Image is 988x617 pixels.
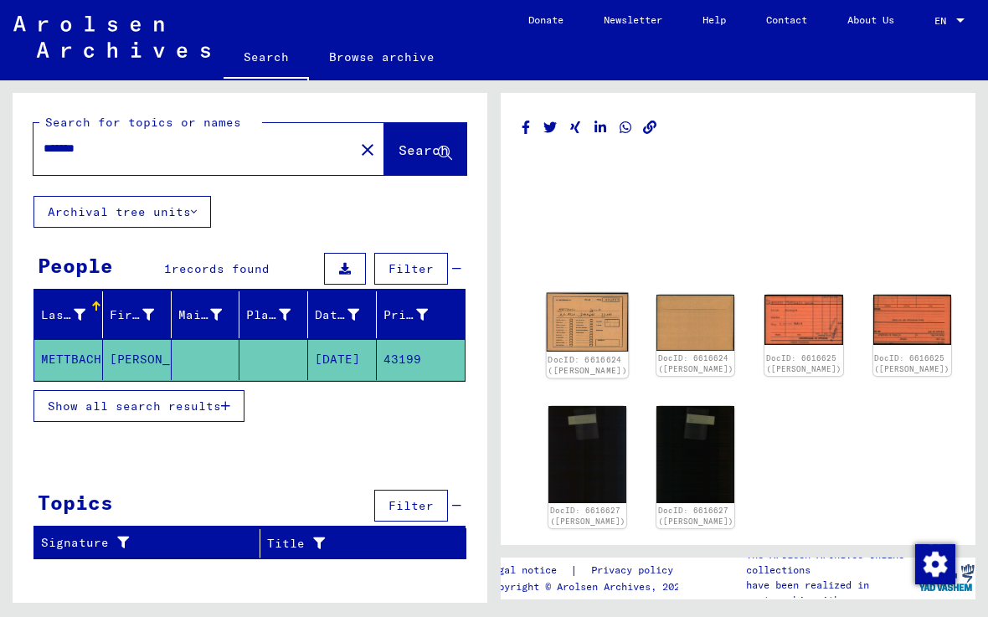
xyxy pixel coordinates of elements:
[592,117,610,138] button: Share on LinkedIn
[267,535,433,553] div: Title
[246,301,311,328] div: Place of Birth
[617,117,635,138] button: Share on WhatsApp
[308,339,377,380] mat-cell: [DATE]
[38,250,113,280] div: People
[384,123,466,175] button: Search
[389,261,434,276] span: Filter
[517,117,535,138] button: Share on Facebook
[641,117,659,138] button: Copy link
[486,562,570,579] a: Legal notice
[172,261,270,276] span: records found
[746,578,916,608] p: have been realized in partnership with
[309,37,455,77] a: Browse archive
[41,534,247,552] div: Signature
[33,390,244,422] button: Show all search results
[315,301,380,328] div: Date of Birth
[550,506,625,527] a: DocID: 6616627 ([PERSON_NAME])
[389,498,434,513] span: Filter
[377,291,465,338] mat-header-cell: Prisoner #
[41,306,85,324] div: Last Name
[658,353,733,374] a: DocID: 6616624 ([PERSON_NAME])
[34,339,103,380] mat-cell: METTBACH
[110,306,154,324] div: First Name
[34,291,103,338] mat-header-cell: Last Name
[764,295,842,345] img: 001.jpg
[658,506,733,527] a: DocID: 6616627 ([PERSON_NAME])
[486,562,693,579] div: |
[874,353,949,374] a: DocID: 6616625 ([PERSON_NAME])
[178,301,244,328] div: Maiden Name
[13,16,210,58] img: Arolsen_neg.svg
[873,295,951,345] img: 002.jpg
[377,339,465,380] mat-cell: 43199
[374,490,448,522] button: Filter
[656,406,734,503] img: 002.jpg
[578,562,693,579] a: Privacy policy
[267,530,450,557] div: Title
[934,15,953,27] span: EN
[103,339,172,380] mat-cell: [PERSON_NAME]
[246,306,291,324] div: Place of Birth
[41,301,106,328] div: Last Name
[746,548,916,578] p: The Arolsen Archives online collections
[486,579,693,594] p: Copyright © Arolsen Archives, 2021
[239,291,308,338] mat-header-cell: Place of Birth
[548,354,627,376] a: DocID: 6616624 ([PERSON_NAME])
[542,117,559,138] button: Share on Twitter
[351,132,384,166] button: Clear
[48,398,221,414] span: Show all search results
[656,295,734,351] img: 002.jpg
[547,293,629,352] img: 001.jpg
[308,291,377,338] mat-header-cell: Date of Birth
[38,487,113,517] div: Topics
[103,291,172,338] mat-header-cell: First Name
[164,261,172,276] span: 1
[33,196,211,228] button: Archival tree units
[399,141,449,158] span: Search
[383,301,449,328] div: Prisoner #
[766,353,841,374] a: DocID: 6616625 ([PERSON_NAME])
[567,117,584,138] button: Share on Xing
[224,37,309,80] a: Search
[315,306,359,324] div: Date of Birth
[172,291,240,338] mat-header-cell: Maiden Name
[548,406,626,503] img: 001.jpg
[41,530,264,557] div: Signature
[45,115,241,130] mat-label: Search for topics or names
[383,306,428,324] div: Prisoner #
[110,301,175,328] div: First Name
[178,306,223,324] div: Maiden Name
[374,253,448,285] button: Filter
[915,544,955,584] img: Change consent
[358,140,378,160] mat-icon: close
